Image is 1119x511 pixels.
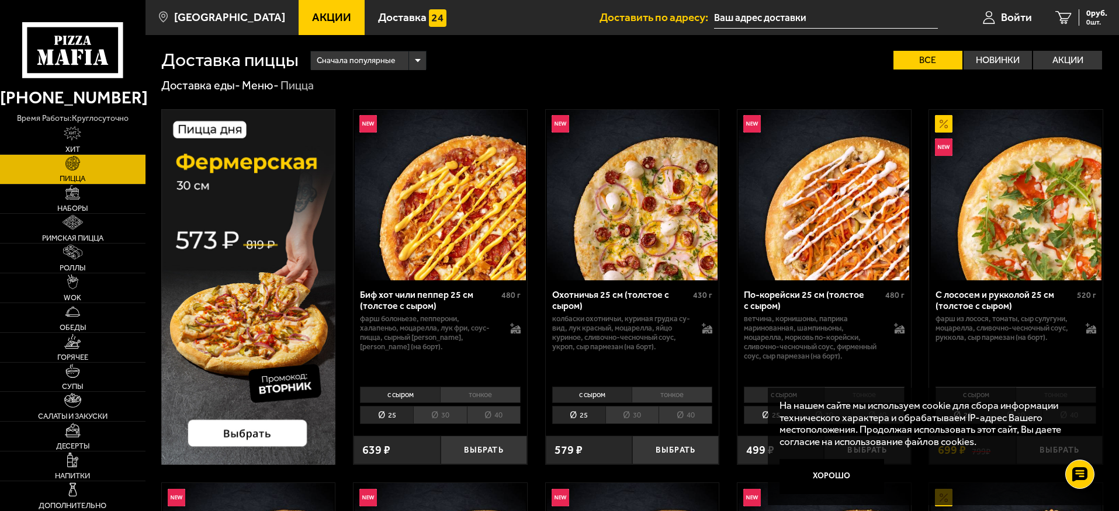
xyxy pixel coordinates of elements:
li: 25 [552,406,605,424]
input: Ваш адрес доставки [714,7,938,29]
span: Хит [65,145,80,153]
img: Новинка [743,115,761,133]
li: с сыром [552,387,632,403]
img: Новинка [552,489,569,506]
img: Биф хот чили пеппер 25 см (толстое с сыром) [355,110,525,280]
img: Новинка [935,138,952,156]
li: с сыром [744,387,824,403]
span: Горячее [57,353,88,361]
div: По-корейски 25 см (толстое с сыром) [744,289,882,311]
a: НовинкаБиф хот чили пеппер 25 см (толстое с сыром) [354,110,527,280]
h1: Доставка пиццы [161,51,299,69]
li: тонкое [632,387,712,403]
span: 499 ₽ [746,444,774,456]
button: Выбрать [441,436,527,464]
img: 15daf4d41897b9f0e9f617042186c801.svg [429,9,446,27]
li: с сыром [360,387,440,403]
li: с сыром [936,387,1016,403]
div: С лососем и рукколой 25 см (толстое с сыром) [936,289,1074,311]
img: Новинка [743,489,761,506]
label: Все [893,51,962,69]
li: тонкое [440,387,521,403]
img: По-корейски 25 см (толстое с сыром) [739,110,909,280]
li: 25 [360,406,413,424]
span: 0 руб. [1086,9,1107,18]
img: Охотничья 25 см (толстое с сыром) [547,110,718,280]
span: Сначала популярные [317,50,395,72]
img: Новинка [359,489,377,506]
a: НовинкаОхотничья 25 см (толстое с сыром) [546,110,719,280]
a: АкционныйНовинкаС лососем и рукколой 25 см (толстое с сыром) [929,110,1103,280]
button: Выбрать [632,436,719,464]
p: фарш из лосося, томаты, сыр сулугуни, моцарелла, сливочно-чесночный соус, руккола, сыр пармезан (... [936,314,1074,342]
button: Хорошо [780,459,885,494]
img: Новинка [552,115,569,133]
li: 30 [605,406,659,424]
span: Салаты и закуски [38,412,108,420]
div: Охотничья 25 см (толстое с сыром) [552,289,691,311]
span: 639 ₽ [362,444,390,456]
span: Наборы [57,204,88,212]
div: Биф хот чили пеппер 25 см (толстое с сыром) [360,289,498,311]
span: 520 г [1077,290,1096,300]
li: 30 [413,406,466,424]
div: Пицца [280,78,314,93]
span: 480 г [885,290,905,300]
p: ветчина, корнишоны, паприка маринованная, шампиньоны, моцарелла, морковь по-корейски, сливочно-че... [744,314,882,361]
a: Доставка еды- [161,78,240,92]
span: Римская пицца [42,234,103,242]
span: Пицца [60,175,85,182]
span: 430 г [693,290,712,300]
span: Войти [1001,12,1032,23]
span: Доставка [378,12,427,23]
li: тонкое [824,387,905,403]
span: Обеды [60,324,86,331]
span: Доставить по адресу: [600,12,714,23]
span: Акции [312,12,351,23]
li: 25 [744,406,797,424]
span: Напитки [55,472,90,479]
p: колбаски охотничьи, куриная грудка су-вид, лук красный, моцарелла, яйцо куриное, сливочно-чесночн... [552,314,691,352]
span: WOK [64,294,81,301]
img: Новинка [168,489,185,506]
label: Новинки [964,51,1033,69]
span: [GEOGRAPHIC_DATA] [174,12,285,23]
img: Новинка [359,115,377,133]
span: Десерты [56,442,89,450]
a: Меню- [242,78,279,92]
p: На нашем сайте мы используем cookie для сбора информации технического характера и обрабатываем IP... [780,399,1085,448]
span: Дополнительно [39,502,106,509]
span: Супы [62,383,83,390]
li: 40 [659,406,712,424]
span: 0 шт. [1086,19,1107,26]
span: Роллы [60,264,85,272]
label: Акции [1033,51,1102,69]
a: НовинкаПо-корейски 25 см (толстое с сыром) [737,110,911,280]
li: тонкое [1016,387,1096,403]
img: С лососем и рукколой 25 см (толстое с сыром) [931,110,1101,280]
img: Акционный [935,115,952,133]
span: 480 г [501,290,521,300]
li: 40 [467,406,521,424]
span: 579 ₽ [555,444,583,456]
p: фарш болоньезе, пепперони, халапеньо, моцарелла, лук фри, соус-пицца, сырный [PERSON_NAME], [PERS... [360,314,498,352]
